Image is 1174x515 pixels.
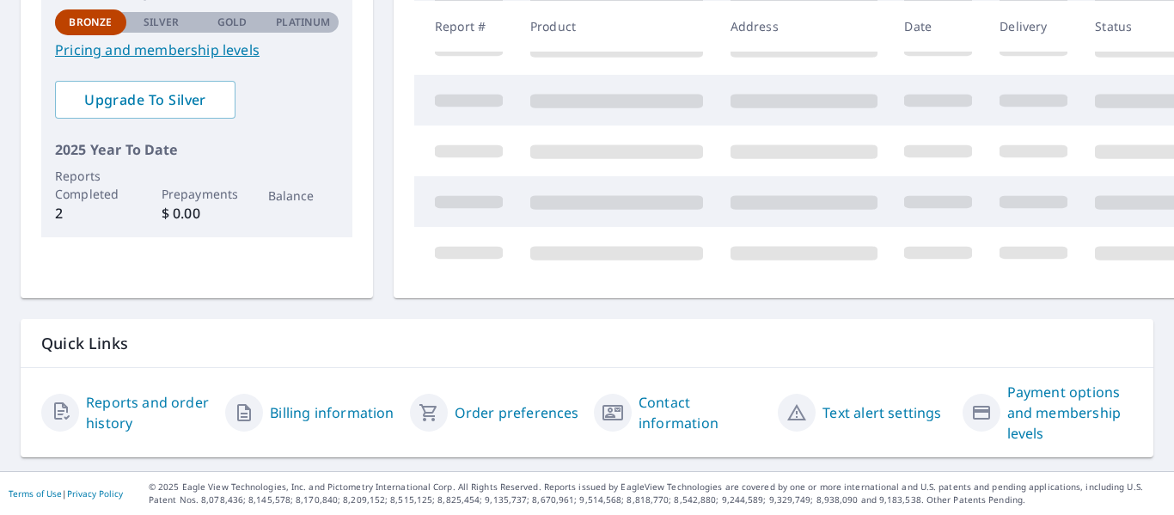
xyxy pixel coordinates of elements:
a: Billing information [270,402,394,423]
span: Upgrade To Silver [69,90,222,109]
a: Contact information [639,392,764,433]
a: Terms of Use [9,487,62,500]
p: Balance [268,187,339,205]
p: Gold [217,15,247,30]
p: $ 0.00 [162,203,233,224]
p: | [9,488,123,499]
a: Order preferences [455,402,579,423]
a: Reports and order history [86,392,211,433]
p: © 2025 Eagle View Technologies, Inc. and Pictometry International Corp. All Rights Reserved. Repo... [149,481,1165,506]
p: Bronze [69,15,112,30]
a: Payment options and membership levels [1007,382,1133,444]
p: 2025 Year To Date [55,139,339,160]
a: Text alert settings [822,402,941,423]
a: Pricing and membership levels [55,40,339,60]
p: 2 [55,203,126,224]
a: Upgrade To Silver [55,81,235,119]
p: Quick Links [41,333,1133,354]
p: Prepayments [162,185,233,203]
p: Reports Completed [55,167,126,203]
p: Silver [144,15,180,30]
a: Privacy Policy [67,487,123,500]
p: Platinum [276,15,330,30]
